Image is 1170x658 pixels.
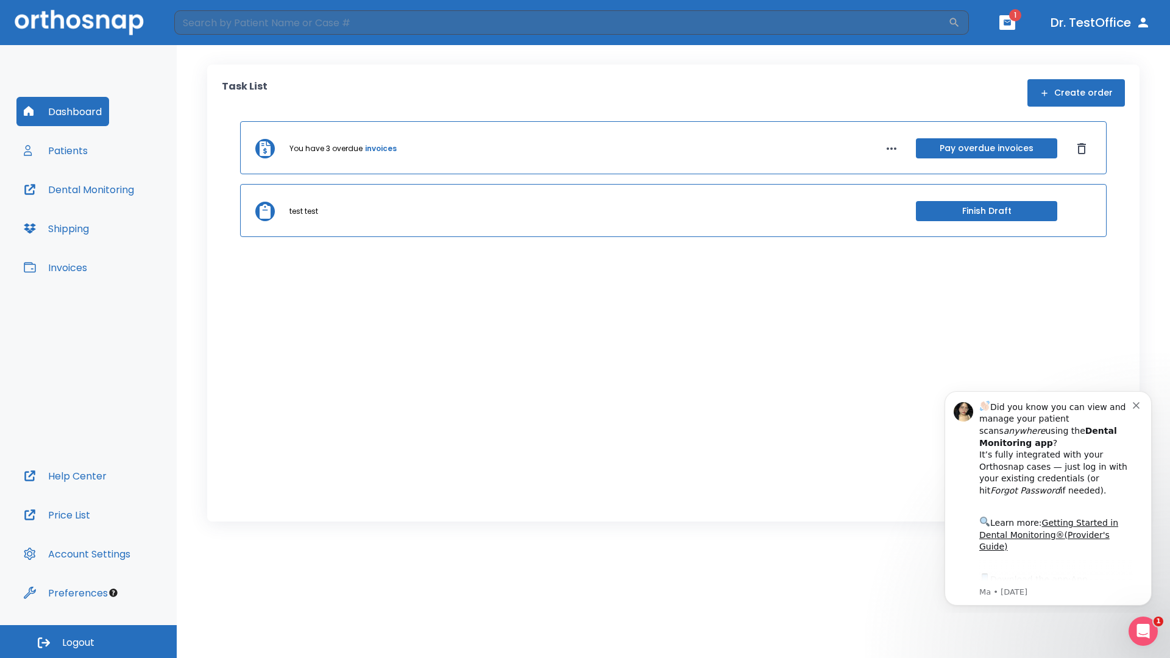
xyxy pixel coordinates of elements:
[62,636,94,649] span: Logout
[16,578,115,607] button: Preferences
[16,461,114,490] button: Help Center
[16,500,97,529] button: Price List
[174,10,948,35] input: Search by Patient Name or Case #
[16,214,96,243] button: Shipping
[53,207,207,218] p: Message from Ma, sent 4w ago
[1072,139,1091,158] button: Dismiss
[916,138,1057,158] button: Pay overdue invoices
[15,10,144,35] img: Orthosnap
[207,19,216,29] button: Dismiss notification
[1009,9,1021,21] span: 1
[16,539,138,568] button: Account Settings
[1154,617,1163,626] span: 1
[53,191,207,253] div: Download the app: | ​ Let us know if you need help getting started!
[916,201,1057,221] button: Finish Draft
[289,143,363,154] p: You have 3 overdue
[16,97,109,126] button: Dashboard
[16,136,95,165] button: Patients
[1129,617,1158,646] iframe: Intercom live chat
[365,143,397,154] a: invoices
[1046,12,1155,34] button: Dr. TestOffice
[108,587,119,598] div: Tooltip anchor
[16,175,141,204] button: Dental Monitoring
[222,79,268,107] p: Task List
[926,380,1170,613] iframe: Intercom notifications message
[53,194,161,216] a: App Store
[1027,79,1125,107] button: Create order
[289,206,318,217] p: test test
[16,253,94,282] button: Invoices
